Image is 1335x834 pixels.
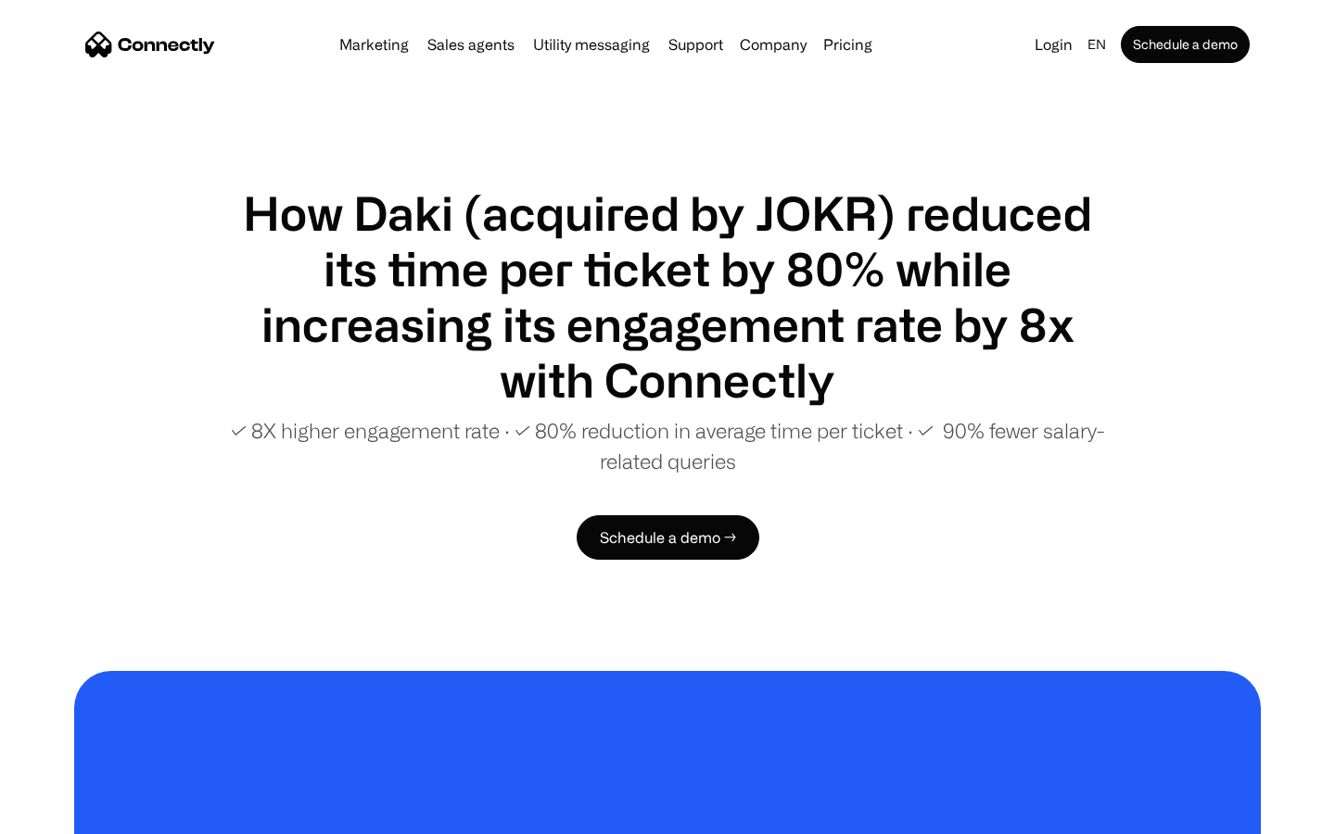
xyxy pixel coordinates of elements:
[332,37,416,52] a: Marketing
[740,32,807,57] div: Company
[1027,32,1080,57] a: Login
[19,800,111,828] aside: Language selected: English
[816,37,880,52] a: Pricing
[1121,26,1250,63] a: Schedule a demo
[222,415,1112,476] p: ✓ 8X higher engagement rate ∙ ✓ 80% reduction in average time per ticket ∙ ✓ 90% fewer salary-rel...
[222,185,1112,408] h1: How Daki (acquired by JOKR) reduced its time per ticket by 80% while increasing its engagement ra...
[577,515,759,560] a: Schedule a demo →
[37,802,111,828] ul: Language list
[1087,32,1106,57] div: en
[661,37,731,52] a: Support
[526,37,657,52] a: Utility messaging
[420,37,522,52] a: Sales agents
